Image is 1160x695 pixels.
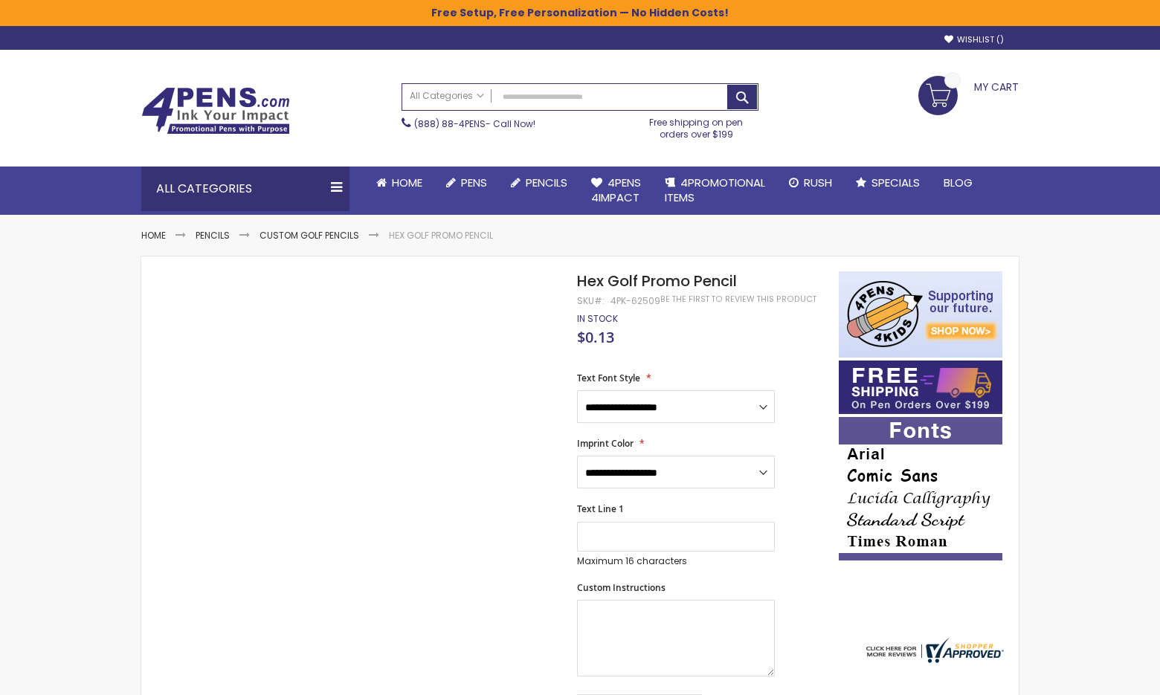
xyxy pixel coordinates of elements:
[777,167,844,199] a: Rush
[577,271,737,291] span: Hex Golf Promo Pencil
[932,167,985,199] a: Blog
[389,230,493,242] li: Hex Golf Promo Pencil
[499,167,579,199] a: Pencils
[653,167,777,215] a: 4PROMOTIONALITEMS
[577,312,618,325] span: In stock
[665,175,765,205] span: 4PROMOTIONAL ITEMS
[577,313,618,325] div: Availability
[577,502,624,515] span: Text Line 1
[839,271,1002,358] img: 4pens 4 kids
[141,229,166,242] a: Home
[577,372,640,384] span: Text Font Style
[461,175,487,190] span: Pens
[839,361,1002,414] img: Free shipping on orders over $199
[526,175,567,190] span: Pencils
[577,437,634,450] span: Imprint Color
[839,417,1002,560] img: font-personalization-examples
[579,167,653,215] a: 4Pens4impact
[844,167,932,199] a: Specials
[577,294,605,307] strong: SKU
[660,294,816,305] a: Be the first to review this product
[141,87,290,135] img: 4Pens Custom Pens and Promotional Products
[610,295,660,307] div: 4PK-62509
[414,117,535,130] span: - Call Now!
[392,175,422,190] span: Home
[364,167,434,199] a: Home
[863,653,1004,666] a: 4pens.com certificate URL
[434,167,499,199] a: Pens
[944,175,973,190] span: Blog
[591,175,641,205] span: 4Pens 4impact
[944,34,1004,45] a: Wishlist
[863,638,1004,663] img: 4pens.com widget logo
[410,90,484,102] span: All Categories
[577,327,614,347] span: $0.13
[196,229,230,242] a: Pencils
[141,167,349,211] div: All Categories
[260,229,359,242] a: Custom Golf Pencils
[804,175,832,190] span: Rush
[414,117,486,130] a: (888) 88-4PENS
[577,581,666,594] span: Custom Instructions
[634,111,759,140] div: Free shipping on pen orders over $199
[871,175,920,190] span: Specials
[577,555,775,567] p: Maximum 16 characters
[402,84,492,109] a: All Categories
